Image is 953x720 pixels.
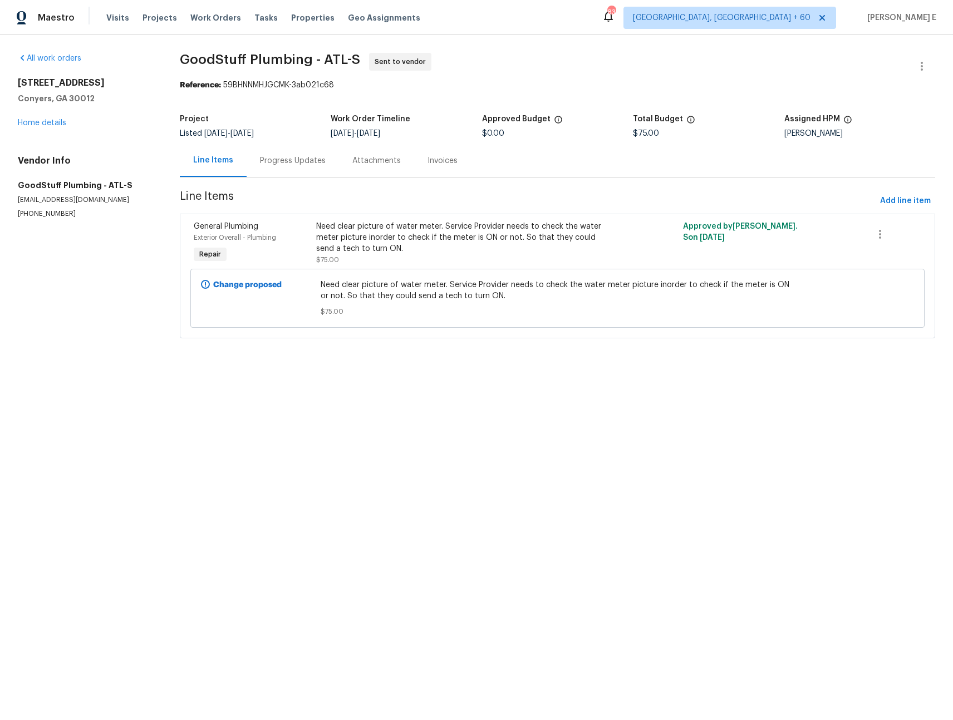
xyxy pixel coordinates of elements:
span: [DATE] [230,130,254,137]
span: $75.00 [321,306,794,317]
div: [PERSON_NAME] [784,130,935,137]
span: Projects [143,12,177,23]
span: [DATE] [357,130,380,137]
span: Repair [195,249,225,260]
span: Line Items [180,191,876,211]
span: Maestro [38,12,75,23]
h5: Total Budget [633,115,683,123]
span: Visits [106,12,129,23]
button: Add line item [876,191,935,211]
span: [DATE] [204,130,228,137]
p: [PHONE_NUMBER] [18,209,153,219]
div: 835 [607,7,615,18]
span: Add line item [880,194,931,208]
span: Geo Assignments [348,12,420,23]
span: Need clear picture of water meter. Service Provider needs to check the water meter picture inorde... [321,279,794,302]
span: $75.00 [633,130,659,137]
p: [EMAIL_ADDRESS][DOMAIN_NAME] [18,195,153,205]
span: The total cost of line items that have been approved by both Opendoor and the Trade Partner. This... [554,115,563,130]
span: [DATE] [331,130,354,137]
span: - [331,130,380,137]
b: Reference: [180,81,221,89]
span: - [204,130,254,137]
h2: [STREET_ADDRESS] [18,77,153,88]
span: Tasks [254,14,278,22]
a: All work orders [18,55,81,62]
h5: Approved Budget [482,115,551,123]
h5: Work Order Timeline [331,115,410,123]
span: GoodStuff Plumbing - ATL-S [180,53,360,66]
div: 59BHNNMHJGCMK-3ab021c68 [180,80,935,91]
span: $75.00 [316,257,339,263]
span: The hpm assigned to this work order. [843,115,852,130]
span: Exterior Overall - Plumbing [194,234,276,241]
h4: Vendor Info [18,155,153,166]
div: Invoices [428,155,458,166]
span: Listed [180,130,254,137]
span: General Plumbing [194,223,258,230]
h5: Conyers, GA 30012 [18,93,153,104]
h5: GoodStuff Plumbing - ATL-S [18,180,153,191]
h5: Project [180,115,209,123]
span: [GEOGRAPHIC_DATA], [GEOGRAPHIC_DATA] + 60 [633,12,810,23]
span: Work Orders [190,12,241,23]
span: The total cost of line items that have been proposed by Opendoor. This sum includes line items th... [686,115,695,130]
span: Properties [291,12,335,23]
span: $0.00 [482,130,504,137]
div: Line Items [193,155,233,166]
span: [PERSON_NAME] E [863,12,936,23]
span: [DATE] [700,234,725,241]
span: Approved by [PERSON_NAME]. S on [683,223,798,241]
h5: Assigned HPM [784,115,840,123]
div: Attachments [352,155,401,166]
div: Need clear picture of water meter. Service Provider needs to check the water meter picture inorde... [316,221,616,254]
a: Home details [18,119,66,127]
div: Progress Updates [260,155,326,166]
b: Change proposed [213,281,282,289]
span: Sent to vendor [375,56,430,67]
